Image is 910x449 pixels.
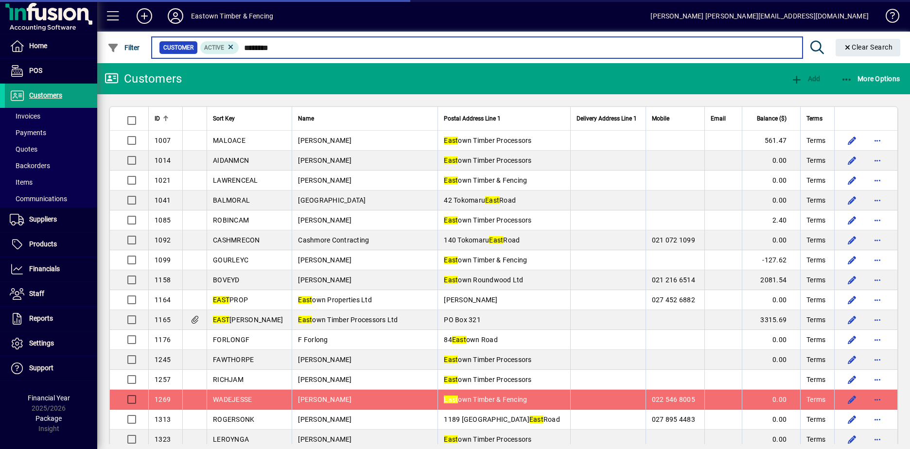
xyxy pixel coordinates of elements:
[5,141,97,157] a: Quotes
[844,272,860,288] button: Edit
[452,336,466,344] em: East
[870,252,885,268] button: More options
[10,112,40,120] span: Invoices
[791,75,820,83] span: Add
[870,392,885,407] button: More options
[29,215,57,223] span: Suppliers
[652,236,695,244] span: 021 072 1099
[844,133,860,148] button: Edit
[5,157,97,174] a: Backorders
[711,113,736,124] div: Email
[213,316,229,324] em: EAST
[878,2,898,34] a: Knowledge Base
[155,356,171,363] span: 1245
[806,175,825,185] span: Terms
[5,34,97,58] a: Home
[444,435,531,443] span: own Timber Processors
[844,292,860,308] button: Edit
[806,275,825,285] span: Terms
[298,316,312,324] em: East
[155,376,171,383] span: 1257
[844,173,860,188] button: Edit
[298,415,351,423] span: [PERSON_NAME]
[870,133,885,148] button: More options
[191,8,273,24] div: Eastown Timber & Fencing
[806,414,825,424] span: Terms
[5,108,97,124] a: Invoices
[155,113,176,124] div: ID
[213,396,252,403] span: WADEJESSE
[870,153,885,168] button: More options
[806,255,825,265] span: Terms
[806,395,825,404] span: Terms
[5,124,97,141] a: Payments
[10,162,50,170] span: Backorders
[213,256,248,264] span: GOURLEYC
[298,276,351,284] span: [PERSON_NAME]
[444,156,458,164] em: East
[844,332,860,347] button: Edit
[107,44,140,52] span: Filter
[155,156,171,164] span: 1014
[444,236,520,244] span: 140 Tokomaru Road
[444,296,497,304] span: [PERSON_NAME]
[155,137,171,144] span: 1007
[444,356,531,363] span: own Timber Processors
[298,296,312,304] em: East
[155,176,171,184] span: 1021
[29,91,62,99] span: Customers
[870,412,885,427] button: More options
[806,375,825,384] span: Terms
[444,276,523,284] span: own Roundwood Ltd
[742,350,800,370] td: 0.00
[444,196,516,204] span: 42 Tokomaru Road
[844,432,860,447] button: Edit
[10,195,67,203] span: Communications
[155,336,171,344] span: 1176
[163,43,193,52] span: Customer
[444,216,531,224] span: own Timber Processors
[5,174,97,190] a: Items
[742,330,800,350] td: 0.00
[652,276,695,284] span: 021 216 6514
[742,131,800,151] td: 561.47
[444,376,458,383] em: East
[844,212,860,228] button: Edit
[29,42,47,50] span: Home
[742,210,800,230] td: 2.40
[155,113,160,124] span: ID
[652,113,669,124] span: Mobile
[298,196,366,204] span: [GEOGRAPHIC_DATA]
[298,396,351,403] span: [PERSON_NAME]
[213,356,254,363] span: FAWTHORPE
[155,236,171,244] span: 1092
[742,250,800,270] td: -127.62
[5,257,97,281] a: Financials
[213,415,254,423] span: ROGERSONK
[155,216,171,224] span: 1085
[870,312,885,328] button: More options
[5,190,97,207] a: Communications
[105,71,182,86] div: Customers
[213,216,249,224] span: ROBINCAM
[870,432,885,447] button: More options
[213,196,250,204] span: BALMORAL
[742,410,800,430] td: 0.00
[298,356,351,363] span: [PERSON_NAME]
[806,136,825,145] span: Terms
[298,156,351,164] span: [PERSON_NAME]
[213,156,249,164] span: AIDANMCN
[29,339,54,347] span: Settings
[155,396,171,403] span: 1269
[870,372,885,387] button: More options
[806,195,825,205] span: Terms
[742,171,800,190] td: 0.00
[742,190,800,210] td: 0.00
[742,151,800,171] td: 0.00
[29,314,53,322] span: Reports
[298,236,369,244] span: Cashmore Contracting
[444,396,458,403] em: East
[757,113,787,124] span: Balance ($)
[29,364,53,372] span: Support
[444,256,458,264] em: East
